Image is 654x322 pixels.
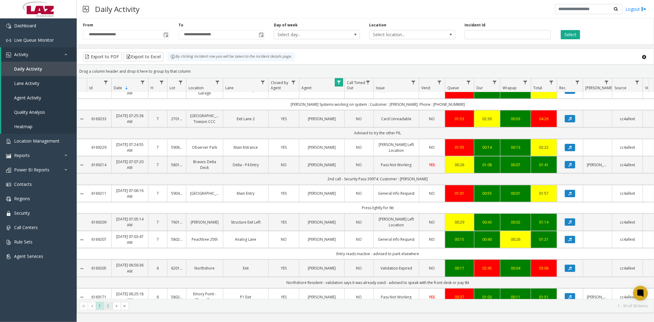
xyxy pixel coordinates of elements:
[423,162,441,168] a: YES
[478,162,496,168] a: 01:08
[449,294,470,300] div: 00:37
[421,85,430,90] span: Vend
[6,168,11,173] img: 'icon'
[423,294,441,300] a: YES
[115,113,144,125] a: [DATE] 07:25:38 AM
[90,144,108,150] a: 6169229
[272,294,295,300] a: YES
[303,236,341,242] a: [PERSON_NAME]
[561,30,580,39] button: Select
[535,144,553,150] a: 02:22
[14,138,59,144] span: Location Management
[535,219,553,225] a: 01:14
[272,190,295,196] a: YES
[377,216,415,228] a: [PERSON_NAME] Left Location
[14,224,38,230] span: Call Centers
[348,162,370,168] a: NO
[348,190,370,196] a: NO
[6,182,11,187] img: 'icon'
[14,124,33,129] span: Heatmap
[6,24,11,29] img: 'icon'
[77,266,87,271] a: Collapse Details
[14,23,36,29] span: Dashboard
[449,236,470,242] a: 00:15
[504,265,527,271] a: 00:04
[227,236,265,242] a: Analog Lane
[377,294,415,300] a: Pass Not Working
[14,253,43,259] span: Agent Services
[476,85,483,90] span: Dur
[90,236,108,242] a: 6169207
[115,159,144,171] a: [DATE] 07:07:20 AM
[377,265,415,271] a: Validation Expired
[573,78,582,86] a: Rec. Filter Menu
[504,144,527,150] a: 00:13
[272,236,295,242] a: NO
[123,52,163,61] button: Export to Excel
[121,302,129,310] span: Go to the last page
[587,162,608,168] a: [PERSON_NAME]
[227,162,265,168] a: Delta - P4 Entry
[377,190,415,196] a: General Info Request
[113,302,121,310] span: Go to the next page
[90,265,108,271] a: 6169205
[478,144,496,150] div: 00:14
[449,219,470,225] a: 00:29
[535,236,553,242] div: 01:21
[377,142,415,153] a: [PERSON_NAME] Left Location
[281,162,287,167] span: NO
[14,152,30,158] span: Reports
[178,22,183,28] label: To
[190,236,219,242] a: Peachtree 25th
[535,116,553,122] a: 04:26
[616,294,639,300] a: cc4allext
[503,85,517,90] span: Wrapup
[1,62,77,76] a: Daily Activity
[303,162,341,168] a: [PERSON_NAME]
[504,116,527,122] a: 00:03
[152,190,163,196] a: 7
[478,294,496,300] div: 01:03
[115,291,144,303] a: [DATE] 06:25:18 AM
[449,144,470,150] div: 01:55
[423,190,441,196] a: NO
[303,219,341,225] a: [PERSON_NAME]
[171,294,182,300] a: 580271
[152,144,163,150] a: 7
[602,78,611,86] a: Parker Filter Menu
[274,30,342,39] span: Select day...
[152,219,163,225] a: 7
[303,265,341,271] a: [PERSON_NAME]
[335,78,343,86] a: Agent Filter Menu
[449,162,470,168] a: 00:26
[177,78,185,86] a: Lot Filter Menu
[616,162,639,168] a: cc4allext
[478,265,496,271] a: 02:45
[190,219,219,225] a: [PERSON_NAME]
[190,190,219,196] a: [GEOGRAPHIC_DATA]
[478,190,496,196] a: 00:55
[152,116,163,122] a: 7
[6,254,11,259] img: 'icon'
[152,162,163,168] a: 7
[272,265,295,271] a: YES
[83,52,122,61] button: Export to PDF
[281,237,287,242] span: NO
[423,116,441,122] a: NO
[115,234,144,245] a: [DATE] 07:03:47 AM
[369,22,386,28] label: Location
[171,236,182,242] a: 580278
[6,38,11,43] img: 'icon'
[535,265,553,271] div: 03:06
[348,294,370,300] a: NO
[133,303,648,309] kendo-pager-info: 1 - 30 of 36 items
[14,109,45,115] span: Quality Analysis
[227,116,265,122] a: Exit Lane 2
